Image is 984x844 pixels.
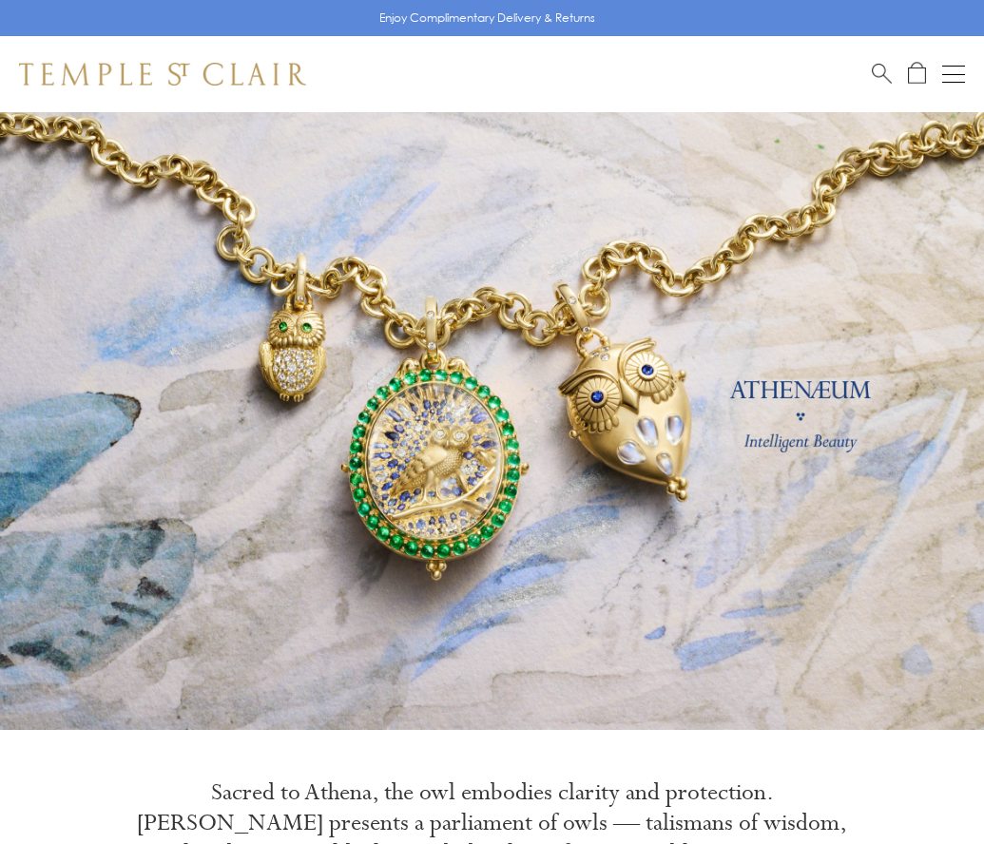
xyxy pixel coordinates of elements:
img: Temple St. Clair [19,63,306,86]
button: Open navigation [942,63,965,86]
p: Enjoy Complimentary Delivery & Returns [379,9,595,28]
a: Open Shopping Bag [908,62,926,86]
a: Search [872,62,892,86]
